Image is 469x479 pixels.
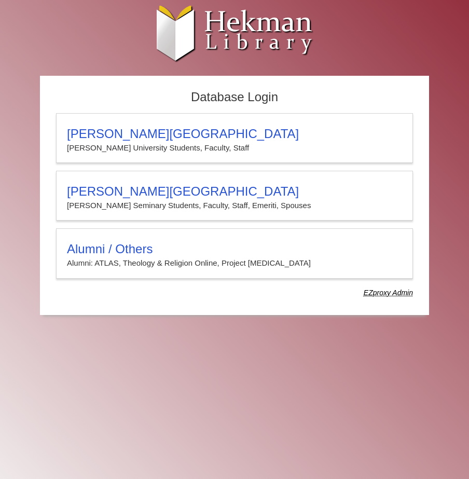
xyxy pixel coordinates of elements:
[51,87,418,108] h2: Database Login
[67,141,402,155] p: [PERSON_NAME] University Students, Faculty, Staff
[56,171,413,221] a: [PERSON_NAME][GEOGRAPHIC_DATA][PERSON_NAME] Seminary Students, Faculty, Staff, Emeriti, Spouses
[67,199,402,212] p: [PERSON_NAME] Seminary Students, Faculty, Staff, Emeriti, Spouses
[67,256,402,270] p: Alumni: ATLAS, Theology & Religion Online, Project [MEDICAL_DATA]
[67,242,402,270] summary: Alumni / OthersAlumni: ATLAS, Theology & Religion Online, Project [MEDICAL_DATA]
[364,289,413,297] dfn: Use Alumni login
[56,113,413,163] a: [PERSON_NAME][GEOGRAPHIC_DATA][PERSON_NAME] University Students, Faculty, Staff
[67,127,402,141] h3: [PERSON_NAME][GEOGRAPHIC_DATA]
[67,184,402,199] h3: [PERSON_NAME][GEOGRAPHIC_DATA]
[67,242,402,256] h3: Alumni / Others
